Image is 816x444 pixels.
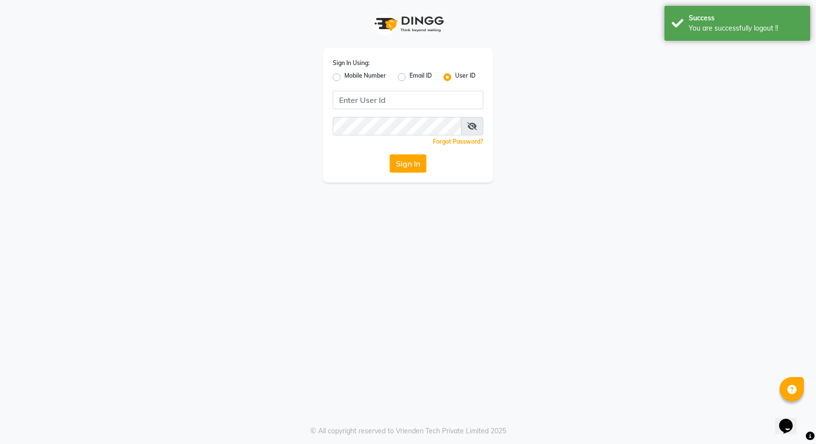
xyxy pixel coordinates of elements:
[344,71,386,83] label: Mobile Number
[775,405,806,434] iframe: chat widget
[333,117,461,135] input: Username
[369,10,447,38] img: logo1.svg
[689,13,803,23] div: Success
[333,91,483,109] input: Username
[455,71,476,83] label: User ID
[433,138,483,145] a: Forgot Password?
[333,59,370,67] label: Sign In Using:
[689,23,803,33] div: You are successfully logout !!
[409,71,432,83] label: Email ID
[390,154,426,173] button: Sign In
